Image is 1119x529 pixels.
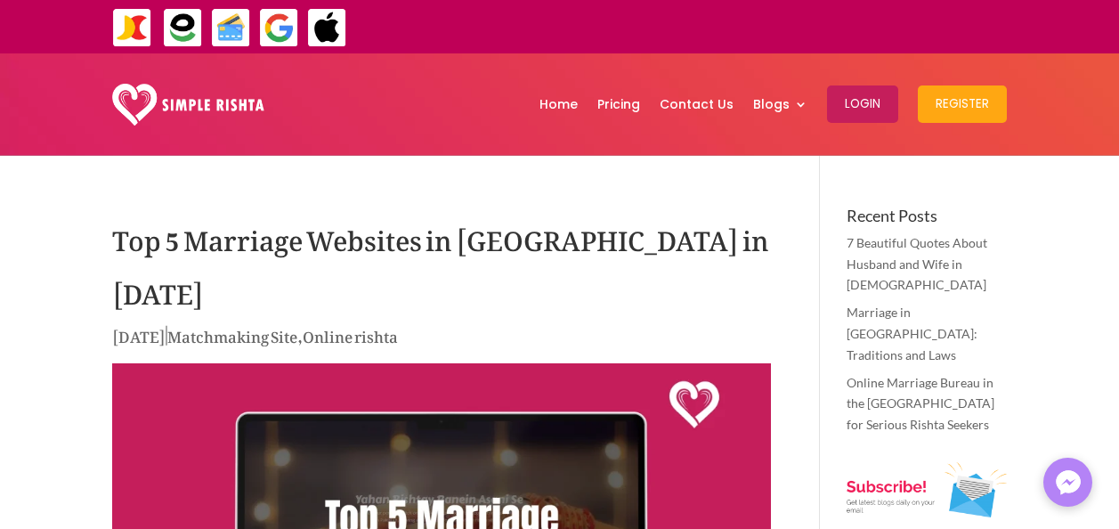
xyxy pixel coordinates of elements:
[303,314,398,352] a: Online rishta
[847,375,994,433] a: Online Marriage Bureau in the [GEOGRAPHIC_DATA] for Serious Rishta Seekers
[753,58,807,151] a: Blogs
[307,8,347,48] img: ApplePay-icon
[660,58,734,151] a: Contact Us
[847,305,977,362] a: Marriage in [GEOGRAPHIC_DATA]: Traditions and Laws
[112,8,152,48] img: JazzCash-icon
[259,8,299,48] img: GooglePay-icon
[847,235,987,293] a: 7 Beautiful Quotes About Husband and Wife in [DEMOGRAPHIC_DATA]
[167,314,297,352] a: Matchmaking Site
[1050,465,1086,501] img: Messenger
[847,208,1007,232] h4: Recent Posts
[112,314,166,352] span: [DATE]
[827,85,898,123] button: Login
[112,208,771,323] h1: Top 5 Marriage Websites in [GEOGRAPHIC_DATA] in [DATE]
[163,8,203,48] img: EasyPaisa-icon
[827,58,898,151] a: Login
[112,323,771,358] p: | ,
[211,8,251,48] img: Credit Cards
[918,58,1007,151] a: Register
[918,85,1007,123] button: Register
[539,58,578,151] a: Home
[597,58,640,151] a: Pricing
